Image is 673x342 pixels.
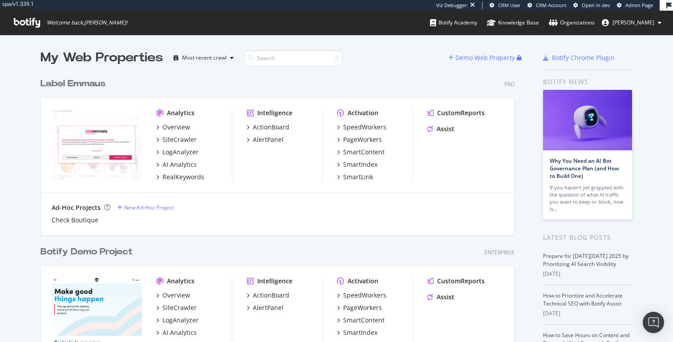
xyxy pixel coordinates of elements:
[156,123,190,132] a: Overview
[52,203,101,212] div: Ad-Hoc Projects
[52,109,142,181] img: Label Emmaus
[343,316,385,325] div: SmartContent
[487,11,539,35] a: Knowledge Base
[543,53,615,62] a: Botify Chrome Plugin
[337,148,385,157] a: SmartContent
[437,125,454,133] div: Assist
[253,123,289,132] div: ActionBoard
[156,160,197,169] a: AI Analytics
[257,277,292,286] div: Intelligence
[343,160,377,169] div: SmartIndex
[449,51,517,65] button: Demo Web Property
[536,2,567,8] span: CRM Account
[337,303,382,312] a: PageWorkers
[582,2,610,8] span: Open in dev
[595,16,669,30] button: [PERSON_NAME]
[118,204,174,211] a: New Ad-Hoc Project
[162,173,204,181] div: RealKeywords
[167,109,195,117] div: Analytics
[455,53,515,62] div: Demo Web Property
[348,109,378,117] div: Activation
[552,53,615,62] div: Botify Chrome Plugin
[52,216,98,225] a: Check Boutique
[549,11,595,35] a: Organizations
[41,77,105,90] div: Label Emmaus
[247,291,289,300] a: ActionBoard
[612,19,654,26] span: Thomas Grange
[244,50,342,66] input: Search
[162,160,197,169] div: AI Analytics
[41,245,136,258] a: Botify Demo Project
[484,249,515,256] div: Enterprise
[543,270,632,278] div: [DATE]
[182,55,227,60] div: Most recent crawl
[337,123,386,132] a: SpeedWorkers
[427,293,454,302] a: Assist
[337,160,377,169] a: SmartIndex
[156,173,204,181] a: RealKeywords
[543,90,632,150] img: Why You Need an AI Bot Governance Plan (and How to Build One)
[343,135,382,144] div: PageWorkers
[156,291,190,300] a: Overview
[162,303,197,312] div: SiteCrawler
[427,277,485,286] a: CustomReports
[427,109,485,117] a: CustomReports
[343,123,386,132] div: SpeedWorkers
[348,277,378,286] div: Activation
[343,173,373,181] div: SmartLink
[617,2,653,9] a: Admin Page
[427,125,454,133] a: Assist
[247,123,289,132] a: ActionBoard
[487,18,539,27] div: Knowledge Base
[625,2,653,8] span: Admin Page
[343,291,386,300] div: SpeedWorkers
[162,291,190,300] div: Overview
[162,148,199,157] div: LogAnalyzer
[490,2,521,9] a: CRM User
[167,277,195,286] div: Analytics
[162,316,199,325] div: LogAnalyzer
[449,54,517,61] a: Demo Web Property
[543,292,623,307] a: How to Prioritize and Accelerate Technical SEO with Botify Assist
[337,135,382,144] a: PageWorkers
[162,123,190,132] div: Overview
[257,109,292,117] div: Intelligence
[343,328,377,337] div: SmartIndex
[156,148,199,157] a: LogAnalyzer
[162,135,197,144] div: SiteCrawler
[549,18,595,27] div: Organizations
[337,328,377,337] a: SmartIndex
[343,148,385,157] div: SmartContent
[573,2,610,9] a: Open in dev
[543,77,632,87] div: Botify news
[643,312,664,333] div: Open Intercom Messenger
[504,80,515,88] div: Pro
[41,77,109,90] a: Label Emmaus
[156,316,199,325] a: LogAnalyzer
[162,328,197,337] div: AI Analytics
[156,303,197,312] a: SiteCrawler
[337,291,386,300] a: SpeedWorkers
[47,19,127,26] span: Welcome back, [PERSON_NAME] !
[247,135,284,144] a: AlertPanel
[430,11,477,35] a: Botify Academy
[124,204,174,211] div: New Ad-Hoc Project
[253,135,284,144] div: AlertPanel
[550,184,625,213] div: If you haven’t yet grappled with the question of what AI traffic you want to keep or block, now is…
[430,18,477,27] div: Botify Academy
[337,173,373,181] a: SmartLink
[527,2,567,9] a: CRM Account
[343,303,382,312] div: PageWorkers
[156,135,197,144] a: SiteCrawler
[170,51,237,65] button: Most recent crawl
[337,316,385,325] a: SmartContent
[543,252,628,268] a: Prepare for [DATE][DATE] 2025 by Prioritizing AI Search Visibility
[550,157,619,180] a: Why You Need an AI Bot Governance Plan (and How to Build One)
[543,233,632,242] div: Latest Blog Posts
[498,2,521,8] span: CRM User
[437,293,454,302] div: Assist
[41,245,133,258] div: Botify Demo Project
[437,109,485,117] div: CustomReports
[156,328,197,337] a: AI Analytics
